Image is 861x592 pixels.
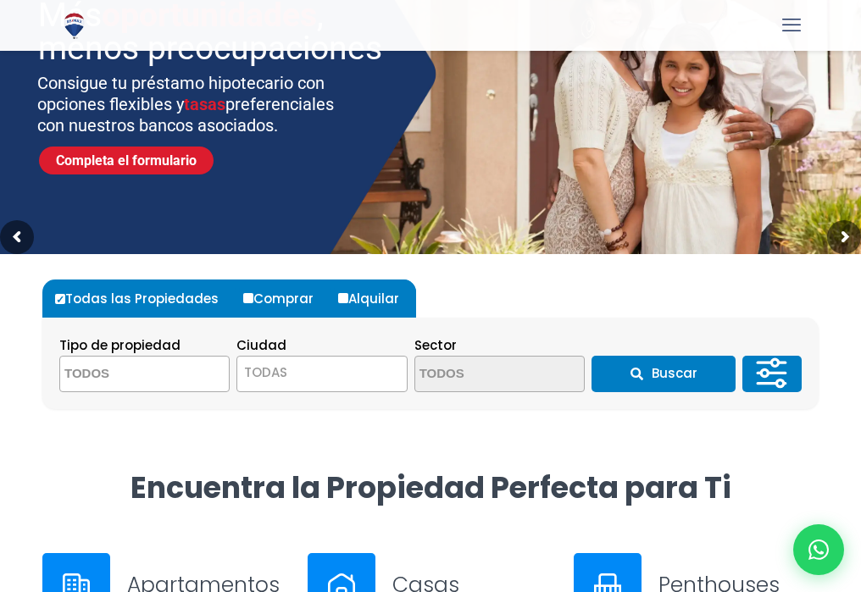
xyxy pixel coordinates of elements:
[338,293,348,303] input: Alquilar
[415,357,580,393] textarea: Search
[59,336,181,354] span: Tipo de propiedad
[60,357,225,393] textarea: Search
[131,467,731,508] strong: Encuentra la Propiedad Perfecta para Ti
[777,11,806,40] a: mobile menu
[59,11,89,41] img: Logo de REMAX
[243,293,253,303] input: Comprar
[236,356,407,392] span: TODAS
[237,361,406,385] span: TODAS
[244,363,287,381] span: TODAS
[334,279,416,318] label: Alquilar
[55,294,65,304] input: Todas las Propiedades
[236,336,286,354] span: Ciudad
[39,147,214,174] a: Completa el formulario
[184,94,225,114] span: tasas
[37,73,356,136] sr7-txt: Consigue tu préstamo hipotecario con opciones flexibles y preferenciales con nuestros bancos asoc...
[51,279,236,318] label: Todas las Propiedades
[239,279,331,318] label: Comprar
[414,336,457,354] span: Sector
[592,356,736,392] button: Buscar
